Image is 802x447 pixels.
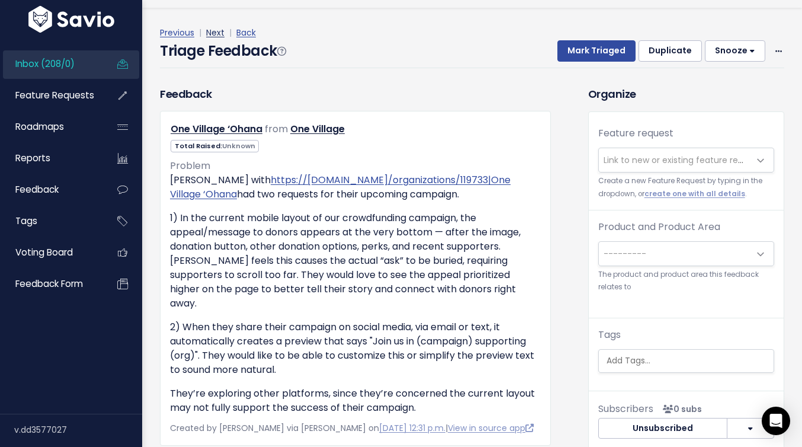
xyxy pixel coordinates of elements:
[598,402,653,416] span: Subscribers
[3,239,98,266] a: Voting Board
[15,277,83,290] span: Feedback form
[602,355,774,367] input: Add Tags...
[170,173,511,201] a: https://[DOMAIN_NAME]/organizations/119733|One Village ‘Ohana
[160,27,194,39] a: Previous
[15,152,50,164] span: Reports
[3,176,98,203] a: Feedback
[197,27,204,39] span: |
[171,122,262,136] a: One Village ‘Ohana
[236,27,256,39] a: Back
[15,120,64,133] span: Roadmaps
[290,122,345,136] a: One Village
[644,189,745,199] a: create one with all details
[557,40,636,62] button: Mark Triaged
[598,220,720,234] label: Product and Product Area
[15,215,37,227] span: Tags
[588,86,784,102] h3: Organize
[170,211,541,311] p: 1) In the current mobile layout of our crowdfunding campaign, the appeal/message to donors appear...
[160,86,211,102] h3: Feedback
[206,27,224,39] a: Next
[3,207,98,235] a: Tags
[15,58,75,70] span: Inbox (208/0)
[604,248,646,260] span: ---------
[171,140,259,152] span: Total Raised:
[222,141,255,151] span: Unknown
[14,414,142,445] div: v.dd3577027
[705,40,765,62] button: Snooze
[15,246,73,258] span: Voting Board
[598,175,774,200] small: Create a new Feature Request by typing in the dropdown, or .
[170,422,534,434] span: Created by [PERSON_NAME] via [PERSON_NAME] on |
[3,113,98,141] a: Roadmaps
[170,173,541,202] p: [PERSON_NAME] with had two requests for their upcoming campaign.
[170,387,541,415] p: They’re exploring other platforms, since they’re concerned the current layout may not fully suppo...
[658,403,702,415] span: <p><strong>Subscribers</strong><br><br> No subscribers yet<br> </p>
[3,270,98,298] a: Feedback form
[170,320,541,377] p: 2) When they share their campaign on social media, via email or text, it automatically creates a ...
[227,27,234,39] span: |
[598,269,774,294] small: The product and product area this feedback relates to
[15,183,59,196] span: Feedback
[25,6,117,33] img: logo-white.9d6f32f41409.svg
[3,145,98,172] a: Reports
[762,407,790,435] div: Open Intercom Messenger
[3,82,98,109] a: Feature Requests
[379,422,445,434] a: [DATE] 12:31 p.m.
[598,328,621,342] label: Tags
[170,159,210,173] span: Problem
[265,122,288,136] span: from
[160,40,285,62] h4: Triage Feedback
[448,422,534,434] a: View in source app
[604,154,767,166] span: Link to new or existing feature request...
[3,50,98,78] a: Inbox (208/0)
[15,89,94,101] span: Feature Requests
[598,126,673,141] label: Feature request
[598,418,727,439] button: Unsubscribed
[639,40,702,62] button: Duplicate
